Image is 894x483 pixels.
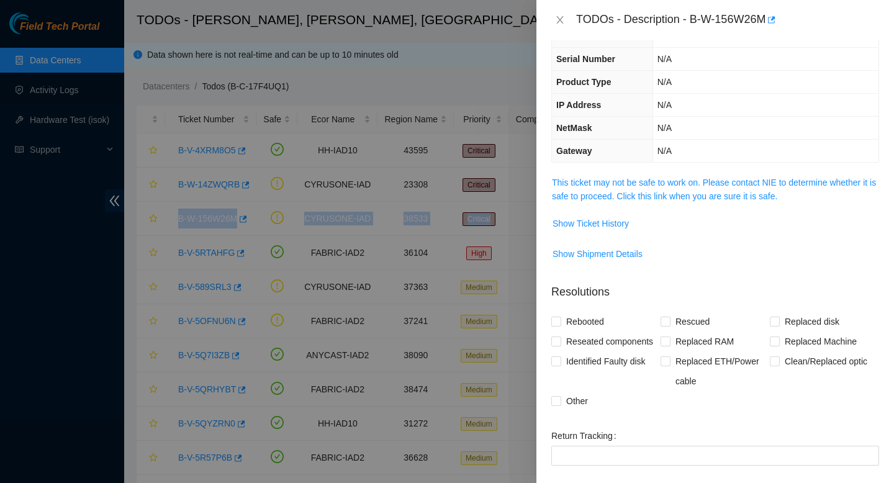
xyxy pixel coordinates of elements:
[553,217,629,230] span: Show Ticket History
[670,332,739,351] span: Replaced RAM
[556,54,615,64] span: Serial Number
[780,312,844,332] span: Replaced disk
[561,351,651,371] span: Identified Faulty disk
[780,351,872,371] span: Clean/Replaced optic
[670,351,770,391] span: Replaced ETH/Power cable
[657,123,672,133] span: N/A
[552,214,630,233] button: Show Ticket History
[561,391,593,411] span: Other
[551,426,621,446] label: Return Tracking
[561,312,609,332] span: Rebooted
[657,146,672,156] span: N/A
[670,312,715,332] span: Rescued
[555,15,565,25] span: close
[556,123,592,133] span: NetMask
[576,10,879,30] div: TODOs - Description - B-W-156W26M
[657,77,672,87] span: N/A
[551,274,879,300] p: Resolutions
[552,244,643,264] button: Show Shipment Details
[556,146,592,156] span: Gateway
[556,77,611,87] span: Product Type
[552,178,876,201] a: This ticket may not be safe to work on. Please contact NIE to determine whether it is safe to pro...
[551,14,569,26] button: Close
[553,247,643,261] span: Show Shipment Details
[657,54,672,64] span: N/A
[561,332,658,351] span: Reseated components
[657,100,672,110] span: N/A
[556,100,601,110] span: IP Address
[780,332,862,351] span: Replaced Machine
[551,446,879,466] input: Return Tracking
